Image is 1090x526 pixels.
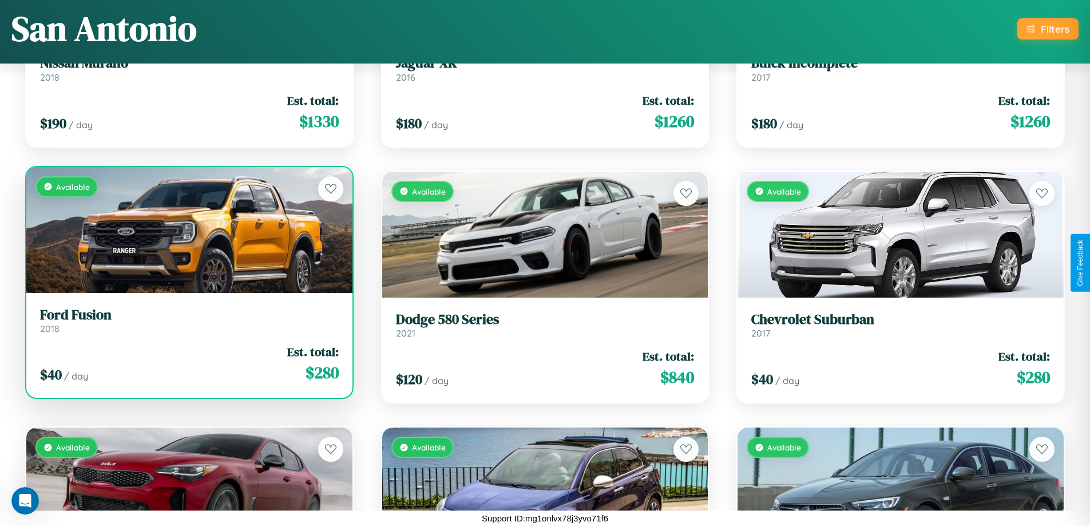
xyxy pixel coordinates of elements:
h3: Jaguar XK [396,55,695,72]
span: Available [56,182,90,192]
div: Give Feedback [1076,240,1084,286]
a: Jaguar XK2016 [396,55,695,83]
span: Est. total: [643,348,694,365]
span: 2017 [751,327,770,339]
span: $ 190 [40,114,66,133]
span: / day [424,119,448,130]
h3: Dodge 580 Series [396,311,695,328]
span: $ 840 [660,366,694,389]
span: Available [767,442,801,452]
p: Support ID: mg1onlvx78j3yvo71f6 [482,511,608,526]
a: Dodge 580 Series2021 [396,311,695,339]
h3: Chevrolet Suburban [751,311,1050,328]
span: $ 1260 [655,110,694,133]
span: $ 120 [396,370,422,389]
h3: Ford Fusion [40,307,339,323]
span: / day [64,370,88,382]
a: Buick Incomplete2017 [751,55,1050,83]
span: Est. total: [287,343,339,360]
span: $ 40 [40,365,62,384]
a: Nissan Murano2018 [40,55,339,83]
div: Filters [1041,23,1069,35]
span: 2021 [396,327,415,339]
button: Filters [1017,18,1079,39]
span: $ 1330 [299,110,339,133]
h3: Buick Incomplete [751,55,1050,72]
span: $ 180 [396,114,422,133]
span: Est. total: [998,92,1050,109]
span: Available [56,442,90,452]
span: Est. total: [998,348,1050,365]
span: / day [775,375,799,386]
a: Chevrolet Suburban2017 [751,311,1050,339]
h3: Nissan Murano [40,55,339,72]
span: / day [425,375,449,386]
span: / day [69,119,93,130]
iframe: Intercom live chat [11,487,39,515]
h1: San Antonio [11,5,197,52]
span: 2018 [40,323,60,334]
span: $ 1260 [1010,110,1050,133]
span: Available [767,187,801,196]
span: $ 280 [1017,366,1050,389]
span: $ 280 [306,361,339,384]
span: $ 180 [751,114,777,133]
span: Est. total: [643,92,694,109]
span: / day [779,119,803,130]
span: Available [412,187,446,196]
span: $ 40 [751,370,773,389]
span: 2018 [40,72,60,83]
span: 2017 [751,72,770,83]
span: Available [412,442,446,452]
a: Ford Fusion2018 [40,307,339,335]
span: Est. total: [287,92,339,109]
span: 2016 [396,72,415,83]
